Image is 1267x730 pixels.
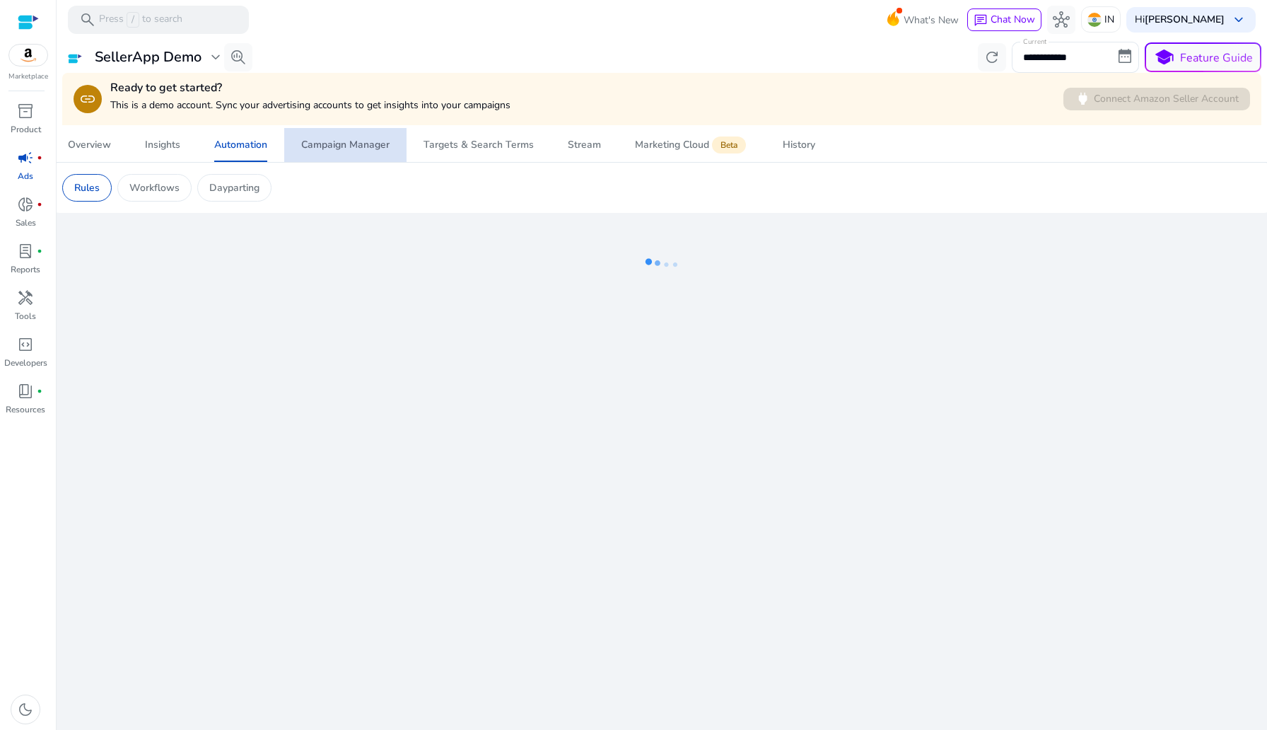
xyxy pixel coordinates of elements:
[635,139,749,151] div: Marketing Cloud
[230,49,247,66] span: search_insights
[15,310,36,323] p: Tools
[568,140,601,150] div: Stream
[991,13,1035,26] span: Chat Now
[209,180,259,195] p: Dayparting
[1104,7,1114,32] p: IN
[301,140,390,150] div: Campaign Manager
[712,137,746,153] span: Beta
[1053,11,1070,28] span: hub
[129,180,180,195] p: Workflows
[17,701,34,718] span: dark_mode
[16,216,36,229] p: Sales
[127,12,139,28] span: /
[207,49,224,66] span: expand_more
[17,149,34,166] span: campaign
[74,180,100,195] p: Rules
[37,388,42,394] span: fiber_manual_record
[904,8,959,33] span: What's New
[145,140,180,150] div: Insights
[4,357,47,369] p: Developers
[17,243,34,260] span: lab_profile
[37,248,42,254] span: fiber_manual_record
[11,123,41,136] p: Product
[214,140,267,150] div: Automation
[983,49,1000,66] span: refresh
[110,98,510,112] p: This is a demo account. Sync your advertising accounts to get insights into your campaigns
[110,81,510,95] h4: Ready to get started?
[783,140,815,150] div: History
[17,196,34,213] span: donut_small
[224,43,252,71] button: search_insights
[1145,42,1261,72] button: schoolFeature Guide
[37,155,42,161] span: fiber_manual_record
[99,12,182,28] p: Press to search
[1087,13,1102,27] img: in.svg
[8,71,48,82] p: Marketplace
[1047,6,1075,34] button: hub
[978,43,1006,71] button: refresh
[967,8,1041,31] button: chatChat Now
[6,403,45,416] p: Resources
[17,336,34,353] span: code_blocks
[424,140,534,150] div: Targets & Search Terms
[95,49,202,66] h3: SellerApp Demo
[974,13,988,28] span: chat
[1135,15,1225,25] p: Hi
[1230,11,1247,28] span: keyboard_arrow_down
[68,140,111,150] div: Overview
[17,103,34,120] span: inventory_2
[18,170,33,182] p: Ads
[37,202,42,207] span: fiber_manual_record
[17,289,34,306] span: handyman
[1154,47,1174,68] span: school
[9,45,47,66] img: amazon.svg
[11,263,40,276] p: Reports
[1145,13,1225,26] b: [PERSON_NAME]
[79,11,96,28] span: search
[79,91,96,108] span: link
[1180,50,1253,66] p: Feature Guide
[17,383,34,400] span: book_4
